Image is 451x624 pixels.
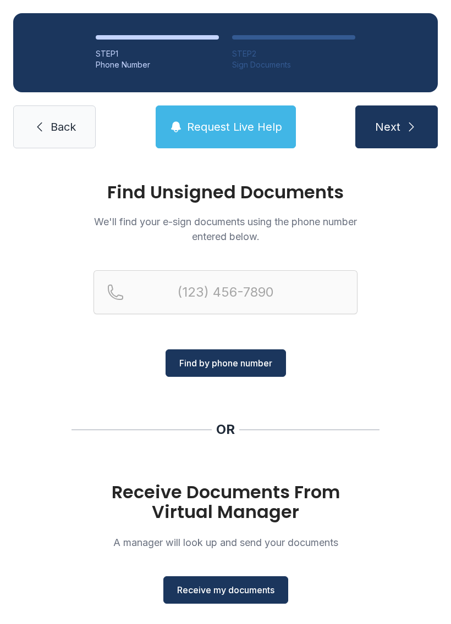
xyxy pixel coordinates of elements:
[232,59,355,70] div: Sign Documents
[94,482,358,522] h1: Receive Documents From Virtual Manager
[187,119,282,135] span: Request Live Help
[96,48,219,59] div: STEP 1
[94,270,358,314] input: Reservation phone number
[232,48,355,59] div: STEP 2
[94,535,358,550] p: A manager will look up and send your documents
[177,583,274,597] span: Receive my documents
[179,356,272,370] span: Find by phone number
[51,119,76,135] span: Back
[94,214,358,244] p: We'll find your e-sign documents using the phone number entered below.
[375,119,400,135] span: Next
[96,59,219,70] div: Phone Number
[216,421,235,438] div: OR
[94,183,358,201] h1: Find Unsigned Documents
